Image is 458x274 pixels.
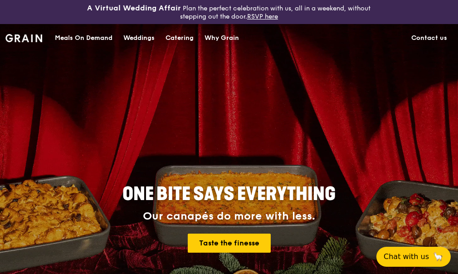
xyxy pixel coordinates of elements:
[122,183,336,205] span: ONE BITE SAYS EVERYTHING
[87,4,181,13] h3: A Virtual Wedding Affair
[118,24,160,52] a: Weddings
[55,24,112,52] div: Meals On Demand
[406,24,453,52] a: Contact us
[376,247,451,267] button: Chat with us🦙
[433,251,443,262] span: 🦙
[75,210,383,223] div: Our canapés do more with less.
[166,24,194,52] div: Catering
[199,24,244,52] a: Why Grain
[384,251,429,262] span: Chat with us
[160,24,199,52] a: Catering
[188,234,271,253] a: Taste the finesse
[205,24,239,52] div: Why Grain
[5,34,42,42] img: Grain
[123,24,155,52] div: Weddings
[5,24,42,51] a: GrainGrain
[247,13,278,20] a: RSVP here
[76,4,381,20] div: Plan the perfect celebration with us, all in a weekend, without stepping out the door.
